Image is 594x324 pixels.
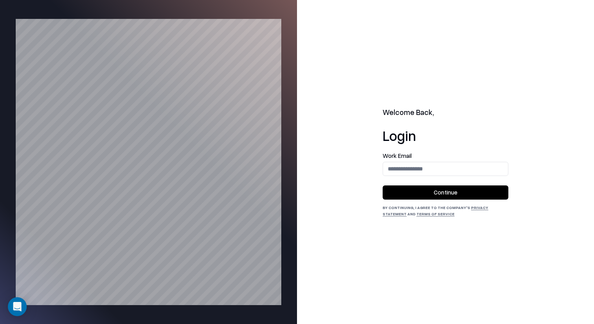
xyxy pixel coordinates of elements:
div: By continuing, I agree to the Company's and [383,204,508,217]
a: Terms of Service [416,211,455,216]
a: Privacy Statement [383,205,488,216]
div: Open Intercom Messenger [8,297,27,316]
h1: Login [383,128,508,143]
button: Continue [383,185,508,200]
label: Work Email [383,153,508,159]
h2: Welcome Back, [383,107,508,118]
